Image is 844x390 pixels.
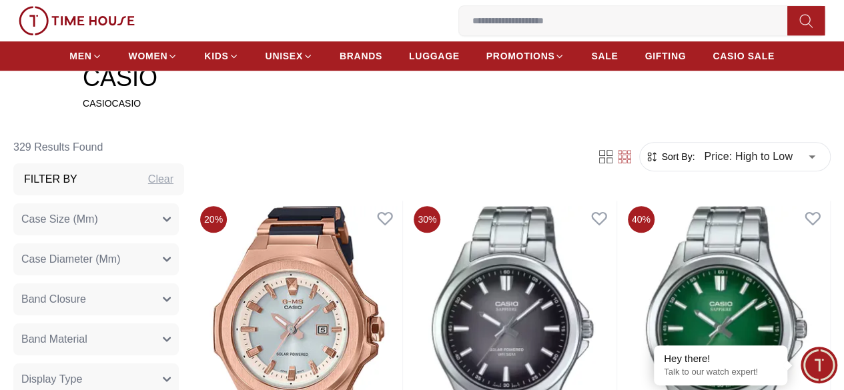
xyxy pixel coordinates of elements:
[486,49,555,63] span: PROMOTIONS
[340,49,382,63] span: BRANDS
[204,44,238,68] a: KIDS
[69,44,101,68] a: MEN
[21,371,82,387] span: Display Type
[645,44,686,68] a: GIFTING
[19,6,135,35] img: ...
[591,44,618,68] a: SALE
[21,211,98,227] span: Case Size (Mm)
[713,44,775,68] a: CASIO SALE
[13,283,179,315] button: Band Closure
[645,150,695,163] button: Sort By:
[409,49,460,63] span: LUGGAGE
[266,44,313,68] a: UNISEX
[69,49,91,63] span: MEN
[628,206,655,233] span: 40 %
[801,347,837,383] div: Chat Widget
[13,323,179,355] button: Band Material
[645,49,686,63] span: GIFTING
[266,49,303,63] span: UNISEX
[21,331,87,347] span: Band Material
[129,44,178,68] a: WOMEN
[200,206,227,233] span: 20 %
[664,367,777,378] p: Talk to our watch expert!
[21,291,86,307] span: Band Closure
[204,49,228,63] span: KIDS
[409,44,460,68] a: LUGGAGE
[591,49,618,63] span: SALE
[148,171,173,187] div: Clear
[13,131,184,163] h6: 329 Results Found
[13,203,179,235] button: Case Size (Mm)
[83,97,761,110] p: CASIOCASIO
[414,206,440,233] span: 30 %
[340,44,382,68] a: BRANDS
[695,138,825,175] div: Price: High to Low
[21,251,120,267] span: Case Diameter (Mm)
[24,171,77,187] h3: Filter By
[83,65,761,91] h2: CASIO
[713,49,775,63] span: CASIO SALE
[129,49,168,63] span: WOMEN
[664,352,777,365] div: Hey there!
[486,44,565,68] a: PROMOTIONS
[659,150,695,163] span: Sort By:
[13,243,179,275] button: Case Diameter (Mm)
